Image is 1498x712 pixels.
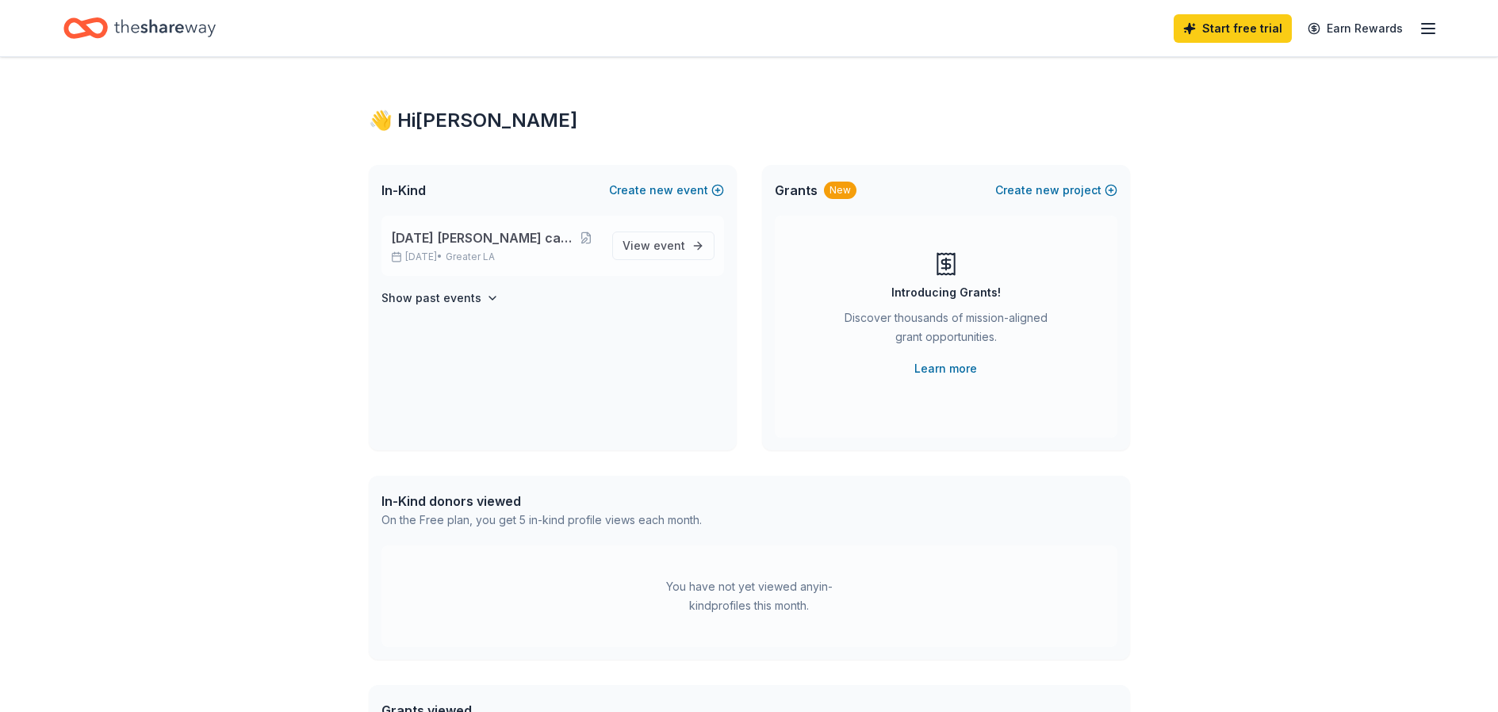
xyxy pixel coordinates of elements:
[1174,14,1292,43] a: Start free trial
[650,577,849,615] div: You have not yet viewed any in-kind profiles this month.
[891,283,1001,302] div: Introducing Grants!
[775,181,818,200] span: Grants
[381,289,481,308] h4: Show past events
[381,181,426,200] span: In-Kind
[609,181,724,200] button: Createnewevent
[381,511,702,530] div: On the Free plan, you get 5 in-kind profile views each month.
[1036,181,1059,200] span: new
[381,492,702,511] div: In-Kind donors viewed
[381,289,499,308] button: Show past events
[995,181,1117,200] button: Createnewproject
[391,228,573,247] span: [DATE] [PERSON_NAME] care event
[1298,14,1412,43] a: Earn Rewards
[391,251,600,263] p: [DATE] •
[653,239,685,252] span: event
[838,308,1054,353] div: Discover thousands of mission-aligned grant opportunities.
[649,181,673,200] span: new
[612,232,715,260] a: View event
[914,359,977,378] a: Learn more
[623,236,685,255] span: View
[369,108,1130,133] div: 👋 Hi [PERSON_NAME]
[824,182,856,199] div: New
[446,251,495,263] span: Greater LA
[63,10,216,47] a: Home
